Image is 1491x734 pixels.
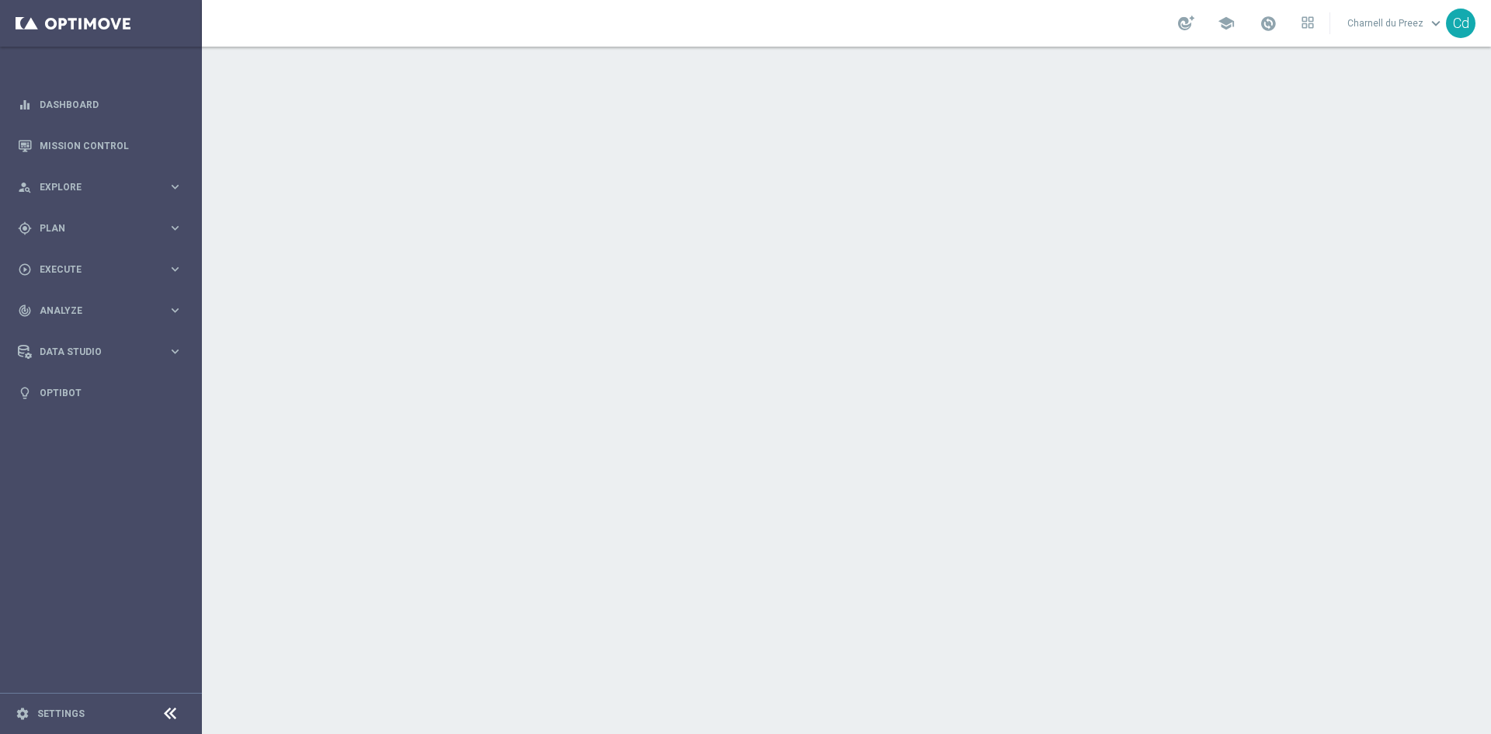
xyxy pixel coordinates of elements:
[18,125,182,166] div: Mission Control
[18,304,32,318] i: track_changes
[17,140,183,152] button: Mission Control
[17,263,183,276] button: play_circle_outline Execute keyboard_arrow_right
[17,181,183,193] button: person_search Explore keyboard_arrow_right
[17,222,183,235] button: gps_fixed Plan keyboard_arrow_right
[17,99,183,111] button: equalizer Dashboard
[37,709,85,718] a: Settings
[168,221,182,235] i: keyboard_arrow_right
[1427,15,1444,32] span: keyboard_arrow_down
[40,84,182,125] a: Dashboard
[40,183,168,192] span: Explore
[18,180,168,194] div: Explore
[18,221,32,235] i: gps_fixed
[1446,9,1475,38] div: Cd
[17,387,183,399] button: lightbulb Optibot
[17,304,183,317] button: track_changes Analyze keyboard_arrow_right
[18,221,168,235] div: Plan
[17,346,183,358] button: Data Studio keyboard_arrow_right
[40,265,168,274] span: Execute
[18,304,168,318] div: Analyze
[168,344,182,359] i: keyboard_arrow_right
[18,263,168,277] div: Execute
[40,125,182,166] a: Mission Control
[18,372,182,413] div: Optibot
[16,707,30,721] i: settings
[40,372,182,413] a: Optibot
[40,306,168,315] span: Analyze
[168,262,182,277] i: keyboard_arrow_right
[40,224,168,233] span: Plan
[168,179,182,194] i: keyboard_arrow_right
[40,347,168,357] span: Data Studio
[18,263,32,277] i: play_circle_outline
[1346,12,1446,35] a: Charnell du Preezkeyboard_arrow_down
[18,180,32,194] i: person_search
[18,98,32,112] i: equalizer
[168,303,182,318] i: keyboard_arrow_right
[1218,15,1235,32] span: school
[18,84,182,125] div: Dashboard
[18,345,168,359] div: Data Studio
[18,386,32,400] i: lightbulb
